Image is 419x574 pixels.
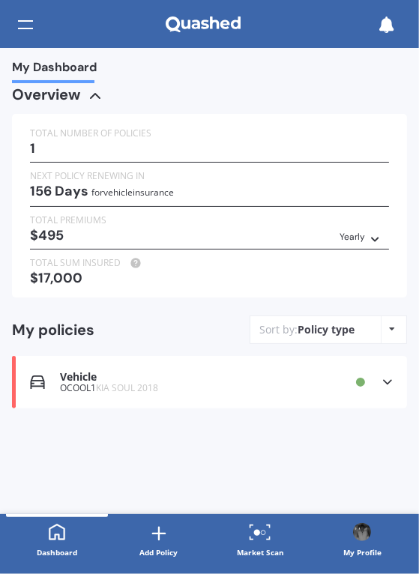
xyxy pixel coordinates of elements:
[6,514,108,568] a: Dashboard
[237,545,284,560] div: Market Scan
[60,371,295,384] div: Vehicle
[60,383,295,393] div: OCOOL1
[311,514,413,568] a: ProfileMy Profile
[30,228,389,243] div: $495
[30,141,389,156] div: 1
[30,126,389,141] div: TOTAL NUMBER OF POLICIES
[96,381,158,394] span: KIA SOUL 2018
[30,375,45,390] img: Vehicle
[343,545,382,560] div: My Profile
[30,213,389,228] div: TOTAL PREMIUMS
[30,182,88,200] b: 156 Days
[108,514,210,568] a: Add Policy
[353,523,371,541] img: Profile
[12,87,80,102] div: Overview
[298,322,355,337] div: Policy type
[37,545,77,560] div: Dashboard
[259,322,355,337] div: Sort by:
[210,514,312,568] a: Market Scan
[30,169,389,184] div: NEXT POLICY RENEWING IN
[12,60,97,80] span: My Dashboard
[139,545,178,560] div: Add Policy
[12,321,201,339] div: My policies
[340,229,365,244] div: Yearly
[30,271,389,286] div: $17,000
[91,186,174,199] span: for Vehicle insurance
[30,256,389,271] div: TOTAL SUM INSURED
